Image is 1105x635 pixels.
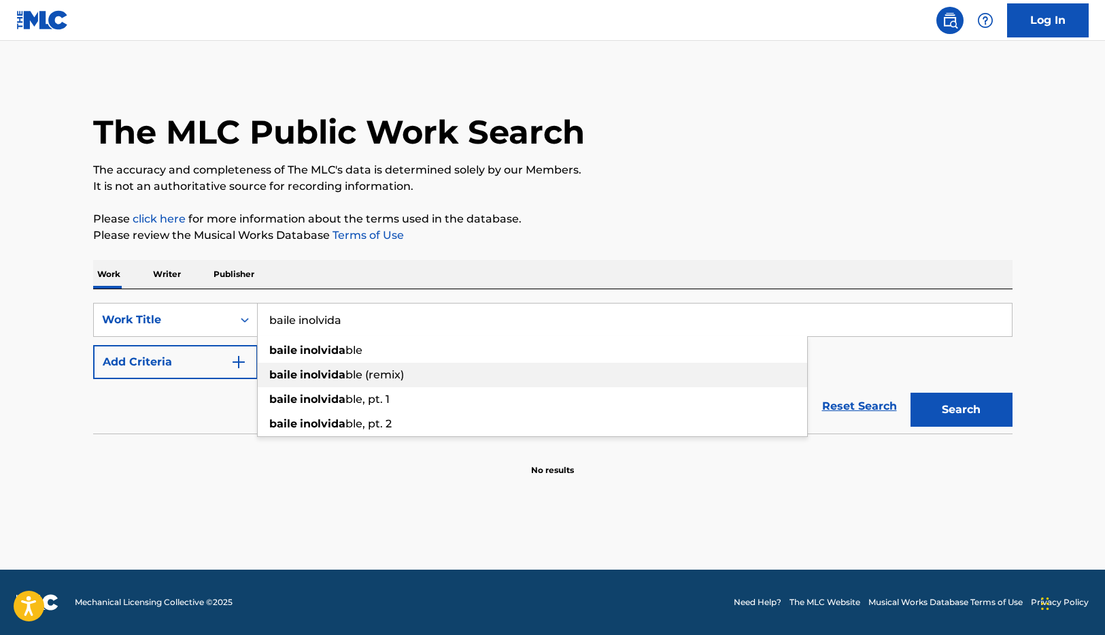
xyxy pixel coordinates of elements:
img: 9d2ae6d4665cec9f34b9.svg [231,354,247,370]
p: Please for more information about the terms used in the database. [93,211,1013,227]
a: Privacy Policy [1031,596,1089,608]
button: Search [911,393,1013,427]
p: Writer [149,260,185,289]
div: Work Title [102,312,224,328]
button: Add Criteria [93,345,258,379]
a: click here [133,212,186,225]
a: Need Help? [734,596,781,608]
p: No results [531,448,574,476]
p: Please review the Musical Works Database [93,227,1013,244]
img: help [977,12,993,29]
strong: baile [269,368,297,381]
div: Help [972,7,999,34]
a: Terms of Use [330,229,404,242]
a: Reset Search [815,391,904,421]
strong: inolvida [300,417,345,430]
img: search [942,12,958,29]
span: ble, pt. 1 [345,393,390,406]
a: Log In [1007,3,1089,37]
img: logo [16,594,58,610]
a: The MLC Website [789,596,860,608]
div: Drag [1041,583,1049,624]
strong: baile [269,393,297,406]
iframe: Chat Widget [1037,570,1105,635]
a: Public Search [936,7,964,34]
a: Musical Works Database Terms of Use [868,596,1023,608]
strong: baile [269,417,297,430]
p: It is not an authoritative source for recording information. [93,178,1013,195]
strong: baile [269,344,297,357]
strong: inolvida [300,393,345,406]
span: ble [345,344,362,357]
img: MLC Logo [16,10,69,30]
span: ble, pt. 2 [345,417,392,430]
form: Search Form [93,303,1013,434]
strong: inolvida [300,344,345,357]
p: Work [93,260,124,289]
span: ble (remix) [345,368,404,381]
strong: inolvida [300,368,345,381]
h1: The MLC Public Work Search [93,112,585,152]
p: Publisher [209,260,258,289]
span: Mechanical Licensing Collective © 2025 [75,596,233,608]
p: The accuracy and completeness of The MLC's data is determined solely by our Members. [93,162,1013,178]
